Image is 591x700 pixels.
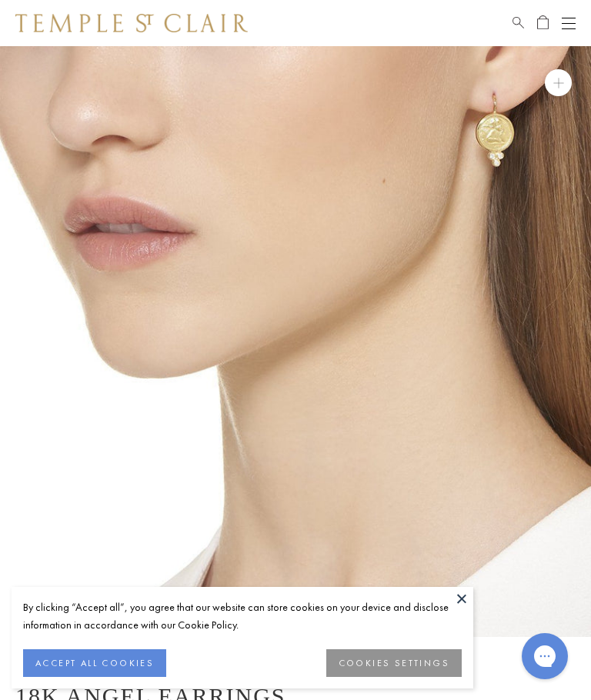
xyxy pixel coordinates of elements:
div: By clicking “Accept all”, you agree that our website can store cookies on your device and disclos... [23,598,462,634]
img: Temple St. Clair [15,14,248,32]
button: COOKIES SETTINGS [326,649,462,677]
button: ACCEPT ALL COOKIES [23,649,166,677]
a: Open Shopping Bag [537,14,549,32]
button: Open navigation [562,14,576,32]
a: Search [513,14,524,32]
iframe: Gorgias live chat messenger [514,628,576,685]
